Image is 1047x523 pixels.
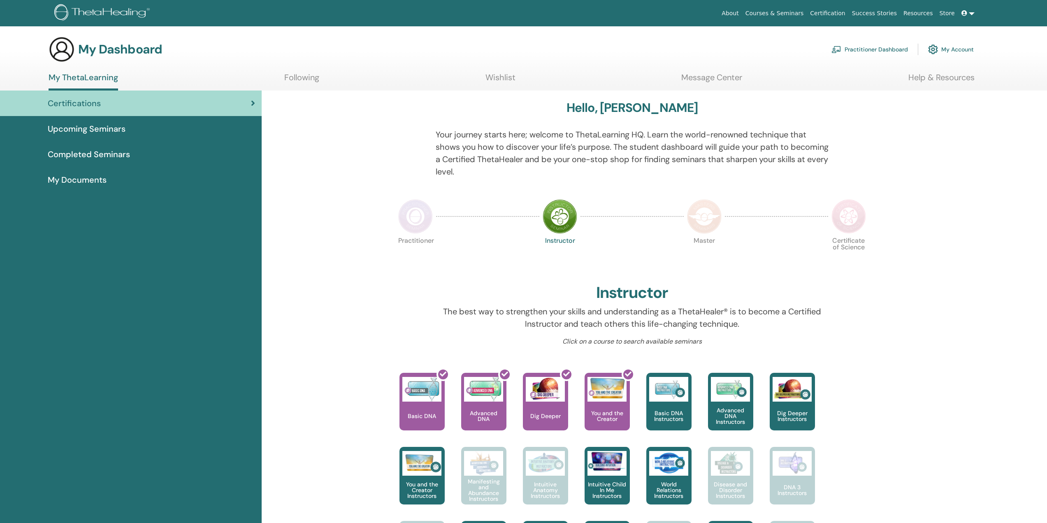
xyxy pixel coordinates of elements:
a: Courses & Seminars [742,6,807,21]
img: Practitioner [398,199,433,234]
p: Disease and Disorder Instructors [708,481,753,499]
a: Resources [900,6,936,21]
p: Intuitive Anatomy Instructors [523,481,568,499]
img: Instructor [543,199,577,234]
img: cog.svg [928,42,938,56]
p: Basic DNA Instructors [646,410,692,422]
h3: My Dashboard [78,42,162,57]
img: Basic DNA [402,377,441,402]
img: generic-user-icon.jpg [49,36,75,63]
p: DNA 3 Instructors [770,484,815,496]
a: Dig Deeper Instructors Dig Deeper Instructors [770,373,815,447]
a: Wishlist [485,72,515,88]
p: Dig Deeper Instructors [770,410,815,422]
img: logo.png [54,4,153,23]
p: You and the Creator [585,410,630,422]
img: Disease and Disorder Instructors [711,451,750,476]
a: Message Center [681,72,742,88]
img: You and the Creator Instructors [402,451,441,476]
a: Help & Resources [908,72,975,88]
span: Certifications [48,97,101,109]
h2: Instructor [596,284,668,302]
a: Following [284,72,319,88]
a: World Relations Instructors World Relations Instructors [646,447,692,521]
img: DNA 3 Instructors [773,451,812,476]
a: My ThetaLearning [49,72,118,91]
a: Success Stories [849,6,900,21]
span: Completed Seminars [48,148,130,160]
p: Practitioner [398,237,433,272]
img: Intuitive Child In Me Instructors [587,451,627,471]
img: Basic DNA Instructors [649,377,688,402]
a: Dig Deeper Dig Deeper [523,373,568,447]
a: Intuitive Child In Me Instructors Intuitive Child In Me Instructors [585,447,630,521]
a: About [718,6,742,21]
img: Advanced DNA Instructors [711,377,750,402]
a: Practitioner Dashboard [831,40,908,58]
a: You and the Creator Instructors You and the Creator Instructors [399,447,445,521]
img: Dig Deeper [526,377,565,402]
a: Disease and Disorder Instructors Disease and Disorder Instructors [708,447,753,521]
a: Basic DNA Instructors Basic DNA Instructors [646,373,692,447]
img: Manifesting and Abundance Instructors [464,451,503,476]
img: Master [687,199,722,234]
a: Advanced DNA Instructors Advanced DNA Instructors [708,373,753,447]
p: Click on a course to search available seminars [436,337,829,346]
a: My Account [928,40,974,58]
a: Manifesting and Abundance Instructors Manifesting and Abundance Instructors [461,447,506,521]
span: Upcoming Seminars [48,123,125,135]
span: My Documents [48,174,107,186]
p: Advanced DNA Instructors [708,407,753,425]
a: Intuitive Anatomy Instructors Intuitive Anatomy Instructors [523,447,568,521]
a: You and the Creator You and the Creator [585,373,630,447]
p: Dig Deeper [527,413,564,419]
p: Advanced DNA [461,410,506,422]
a: Advanced DNA Advanced DNA [461,373,506,447]
h3: Hello, [PERSON_NAME] [566,100,698,115]
p: Certificate of Science [831,237,866,272]
p: Intuitive Child In Me Instructors [585,481,630,499]
img: chalkboard-teacher.svg [831,46,841,53]
p: World Relations Instructors [646,481,692,499]
a: Certification [807,6,848,21]
p: The best way to strengthen your skills and understanding as a ThetaHealer® is to become a Certifi... [436,305,829,330]
p: Master [687,237,722,272]
p: Instructor [543,237,577,272]
img: Intuitive Anatomy Instructors [526,451,565,476]
p: Manifesting and Abundance Instructors [461,479,506,502]
a: Store [936,6,958,21]
a: Basic DNA Basic DNA [399,373,445,447]
p: Your journey starts here; welcome to ThetaLearning HQ. Learn the world-renowned technique that sh... [436,128,829,178]
a: DNA 3 Instructors DNA 3 Instructors [770,447,815,521]
img: Dig Deeper Instructors [773,377,812,402]
img: You and the Creator [587,377,627,400]
img: Advanced DNA [464,377,503,402]
p: You and the Creator Instructors [399,481,445,499]
img: Certificate of Science [831,199,866,234]
img: World Relations Instructors [649,451,688,476]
